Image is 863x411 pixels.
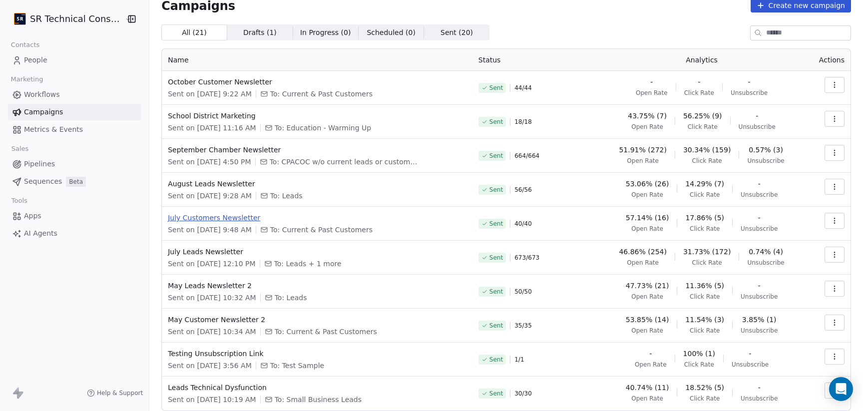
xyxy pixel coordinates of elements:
th: Status [472,49,597,71]
th: Analytics [597,49,807,71]
span: Sent on [DATE] 10:34 AM [168,327,256,337]
span: - [650,77,653,87]
span: Workflows [24,89,60,100]
span: 57.14% (16) [626,213,669,223]
span: Unsubscribe [731,89,768,97]
span: 11.54% (3) [685,315,724,325]
span: 100% (1) [683,349,715,359]
span: 0.57% (3) [749,145,783,155]
span: Click Rate [692,259,722,267]
span: 44 / 44 [514,84,532,92]
span: 50 / 50 [514,288,532,296]
span: 17.86% (5) [685,213,724,223]
a: Pipelines [8,156,141,172]
span: Marketing [6,72,47,87]
span: Click Rate [684,89,714,97]
th: Actions [806,49,851,71]
span: Leads Technical Dysfunction [168,383,466,393]
span: Sent [489,186,503,194]
a: Apps [8,208,141,224]
span: Sequences [24,176,62,187]
span: Open Rate [627,157,659,165]
span: 664 / 664 [514,152,539,160]
span: - [758,281,761,291]
span: Sent [489,118,503,126]
span: Open Rate [635,361,667,369]
span: 46.86% (254) [619,247,666,257]
span: 30.34% (159) [683,145,731,155]
span: - [756,111,758,121]
div: Open Intercom Messenger [829,377,853,401]
span: September Chamber Newsletter [168,145,466,155]
span: Scheduled ( 0 ) [367,27,416,38]
span: Sent on [DATE] 9:48 AM [168,225,252,235]
span: - [649,349,652,359]
span: To: Current & Past Customers [270,225,373,235]
span: Sent on [DATE] 11:16 AM [168,123,256,133]
span: May Leads Newsletter 2 [168,281,466,291]
span: 35 / 35 [514,322,532,330]
span: 53.85% (14) [626,315,669,325]
span: Unsubscribe [741,225,778,233]
a: Workflows [8,86,141,103]
span: Open Rate [631,293,663,301]
span: 51.91% (272) [619,145,666,155]
span: - [749,349,752,359]
span: Drafts ( 1 ) [243,27,277,38]
span: August Leads Newsletter [168,179,466,189]
span: 18 / 18 [514,118,532,126]
span: Sent [489,84,503,92]
span: To: CPACOC w/o current leads or customers [270,157,420,167]
span: To: Leads [270,191,303,201]
span: 56 / 56 [514,186,532,194]
span: Unsubscribe [741,191,778,199]
span: To: Current & Past Customers [275,327,377,337]
span: Open Rate [631,123,663,131]
span: 47.73% (21) [626,281,669,291]
span: To: Education - Warming Up [275,123,371,133]
span: Unsubscribe [747,157,784,165]
span: School District Marketing [168,111,466,121]
span: - [748,77,751,87]
span: To: Test Sample [270,361,324,371]
span: Unsubscribe [739,123,776,131]
span: October Customer Newsletter [168,77,466,87]
span: Beta [66,177,86,187]
span: Click Rate [690,327,720,335]
a: People [8,52,141,68]
span: Unsubscribe [741,395,778,403]
span: Sent on [DATE] 4:50 PM [168,157,251,167]
img: SR%20Tech%20Consultants%20icon%2080x80.png [14,13,26,25]
span: Click Rate [688,123,718,131]
span: July Leads Newsletter [168,247,466,257]
span: Open Rate [636,89,668,97]
a: Metrics & Events [8,121,141,138]
th: Name [162,49,472,71]
span: Tools [7,193,31,208]
span: Pipelines [24,159,55,169]
span: - [758,213,761,223]
span: 18.52% (5) [685,383,724,393]
span: Testing Unsubscription Link [168,349,466,359]
span: Help & Support [97,389,143,397]
span: Unsubscribe [741,293,778,301]
span: Apps [24,211,41,221]
span: - [758,179,761,189]
span: Sent on [DATE] 10:19 AM [168,395,256,405]
span: 1 / 1 [514,356,524,364]
span: 3.85% (1) [742,315,777,325]
span: Sent [489,356,503,364]
span: People [24,55,47,65]
span: Metrics & Events [24,124,83,135]
span: Sent [489,390,503,398]
span: Open Rate [627,259,659,267]
span: 43.75% (7) [628,111,667,121]
span: - [758,383,761,393]
span: Click Rate [684,361,714,369]
a: AI Agents [8,225,141,242]
span: July Customers Newsletter [168,213,466,223]
button: SR Technical Consultants [12,10,118,27]
span: Campaigns [24,107,63,117]
span: To: Current & Past Customers [270,89,373,99]
span: Sales [7,141,33,156]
